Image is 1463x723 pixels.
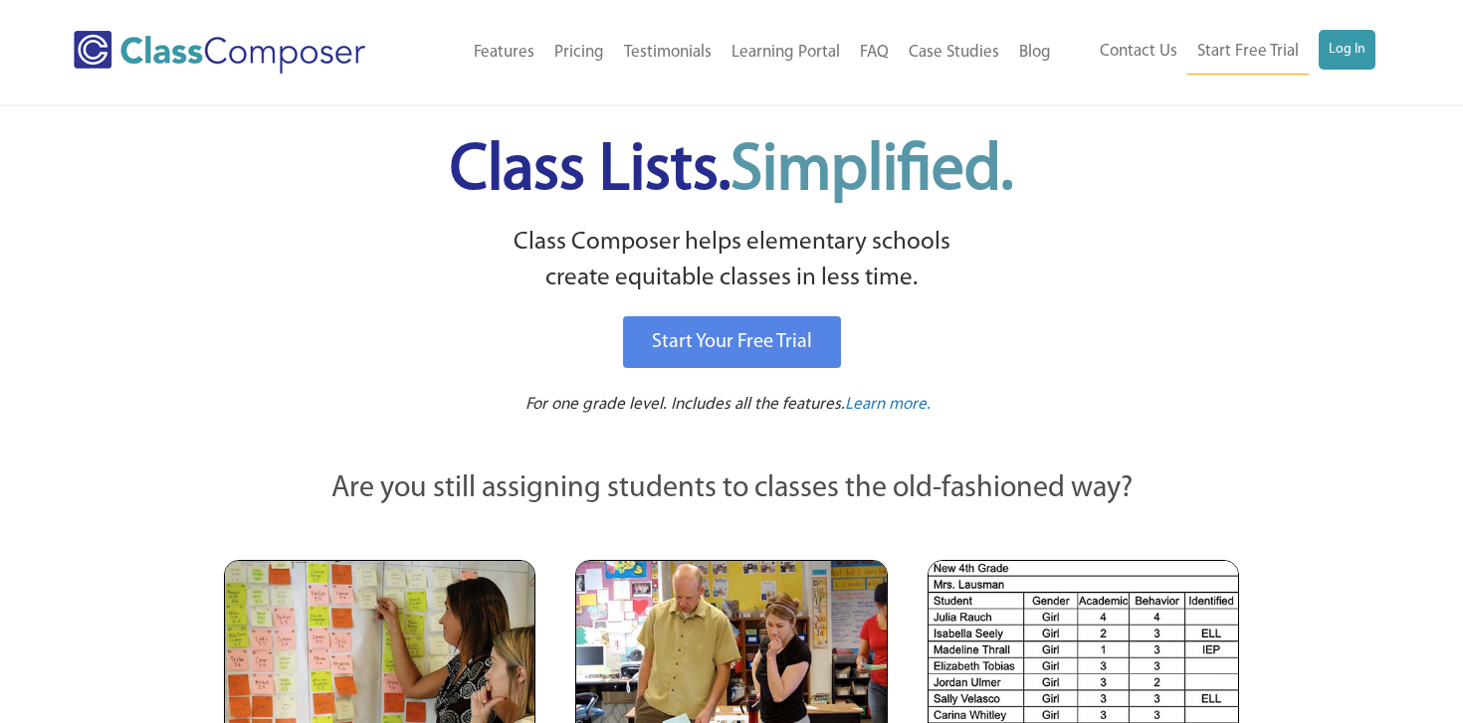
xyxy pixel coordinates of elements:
[417,31,1061,75] nav: Header Menu
[1061,30,1375,75] nav: Header Menu
[850,31,899,75] a: FAQ
[845,396,931,413] span: Learn more.
[899,31,1009,75] a: Case Studies
[450,139,1013,204] span: Class Lists.
[845,393,931,418] a: Learn more.
[1009,31,1061,75] a: Blog
[731,139,1013,204] span: Simplified.
[74,31,365,74] img: Class Composer
[224,467,1239,511] p: Are you still assigning students to classes the old-fashioned way?
[1187,30,1309,75] a: Start Free Trial
[525,396,845,413] span: For one grade level. Includes all the features.
[464,31,544,75] a: Features
[544,31,614,75] a: Pricing
[1090,30,1187,74] a: Contact Us
[652,332,812,352] span: Start Your Free Trial
[221,225,1242,297] p: Class Composer helps elementary schools create equitable classes in less time.
[1319,30,1375,70] a: Log In
[722,31,850,75] a: Learning Portal
[623,316,841,368] a: Start Your Free Trial
[614,31,722,75] a: Testimonials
